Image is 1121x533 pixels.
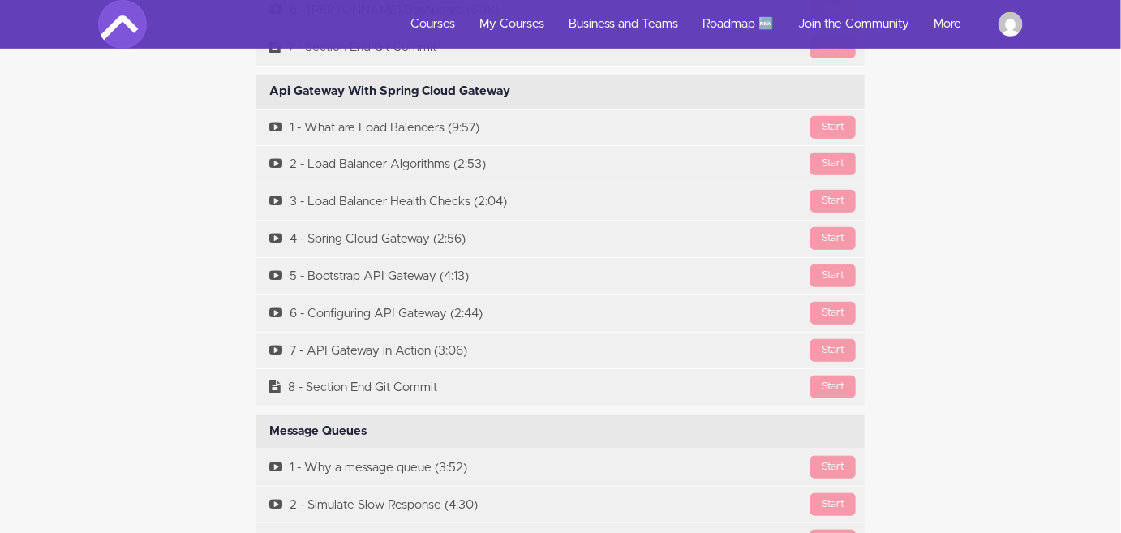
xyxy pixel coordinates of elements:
a: Start3 - Load Balancer Health Checks (2:04) [256,183,865,220]
a: Start2 - Load Balancer Algorithms (2:53) [256,146,865,183]
div: Start [810,376,856,398]
a: Start8 - Section End Git Commit [256,369,865,406]
a: Start1 - Why a message queue (3:52) [256,449,865,486]
a: Start1 - What are Load Balencers (9:57) [256,110,865,146]
div: Start [810,339,856,362]
div: Start [810,264,856,287]
div: Start [810,190,856,213]
div: Start [810,456,856,479]
div: Start [810,302,856,325]
a: Start6 - Configuring API Gateway (2:44) [256,295,865,332]
div: Start [810,493,856,516]
div: Start [810,227,856,250]
a: Start7 - API Gateway in Action (3:06) [256,333,865,369]
div: Start [810,153,856,175]
div: Message Queues [256,415,865,449]
div: Api Gateway With Spring Cloud Gateway [256,75,865,109]
a: Start5 - Bootstrap API Gateway (4:13) [256,258,865,294]
a: Start2 - Simulate Slow Response (4:30) [256,487,865,523]
img: georgemagdy370@gmail.com [999,12,1023,37]
div: Start [810,116,856,139]
a: Start4 - Spring Cloud Gateway (2:56) [256,221,865,257]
